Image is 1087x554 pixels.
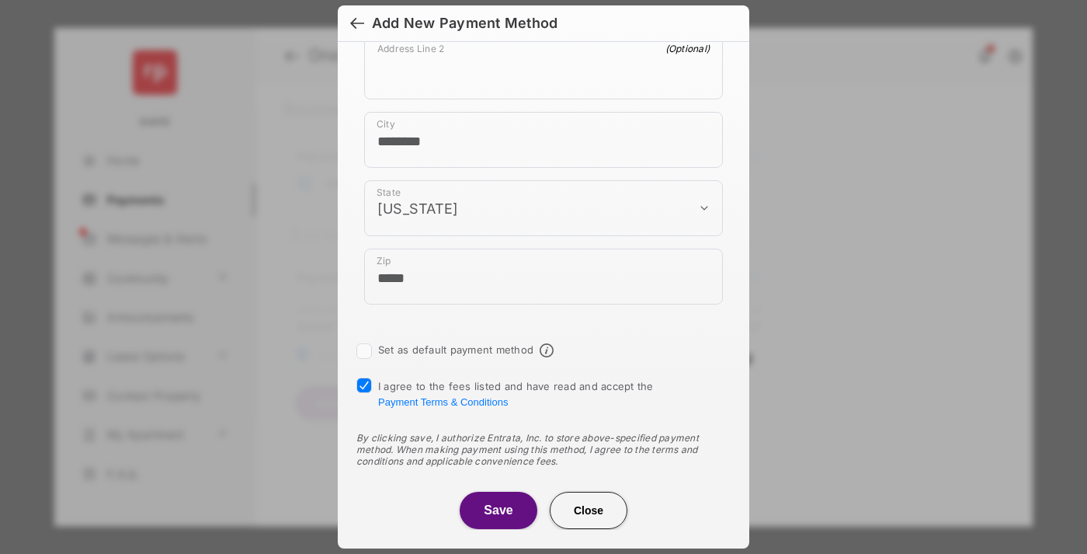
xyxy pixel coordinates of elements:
span: I agree to the fees listed and have read and accept the [378,380,654,408]
div: payment_method_screening[postal_addresses][addressLine2] [364,36,723,99]
div: Add New Payment Method [372,15,557,32]
button: Save [460,492,537,529]
div: payment_method_screening[postal_addresses][administrativeArea] [364,180,723,236]
label: Set as default payment method [378,343,533,356]
div: By clicking save, I authorize Entrata, Inc. to store above-specified payment method. When making ... [356,432,731,467]
div: payment_method_screening[postal_addresses][locality] [364,112,723,168]
button: Close [550,492,627,529]
div: payment_method_screening[postal_addresses][postalCode] [364,249,723,305]
button: I agree to the fees listed and have read and accept the [378,396,508,408]
span: Default payment method info [540,343,554,357]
